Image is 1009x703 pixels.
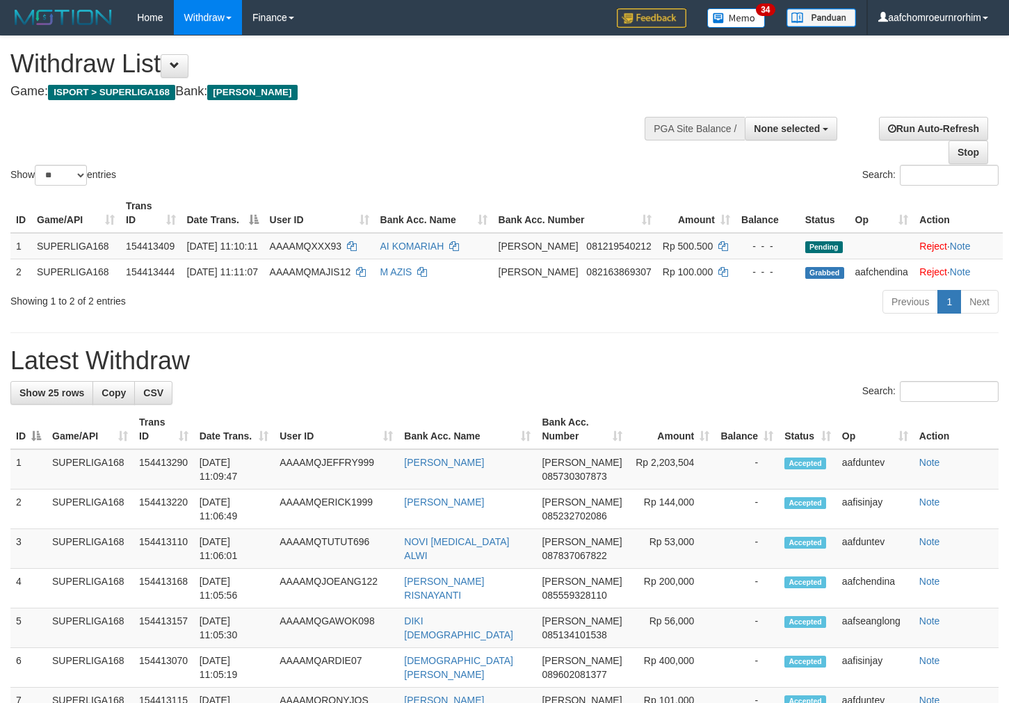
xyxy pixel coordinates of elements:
span: [PERSON_NAME] [542,576,622,587]
a: Run Auto-Refresh [879,117,988,140]
td: - [715,490,779,529]
td: 154413070 [134,648,194,688]
a: Note [919,655,940,666]
h1: Latest Withdraw [10,347,999,375]
td: - [715,608,779,648]
td: AAAAMQARDIE07 [274,648,398,688]
td: SUPERLIGA168 [47,490,134,529]
td: [DATE] 11:05:30 [194,608,275,648]
span: [PERSON_NAME] [542,457,622,468]
label: Show entries [10,165,116,186]
td: SUPERLIGA168 [47,529,134,569]
td: Rp 56,000 [628,608,716,648]
a: CSV [134,381,172,405]
span: Show 25 rows [19,387,84,398]
th: Op: activate to sort column ascending [850,193,914,233]
a: Reject [919,266,947,277]
td: 154413290 [134,449,194,490]
button: None selected [745,117,837,140]
td: 154413220 [134,490,194,529]
td: [DATE] 11:06:01 [194,529,275,569]
a: Next [960,290,999,314]
img: panduan.png [786,8,856,27]
td: SUPERLIGA168 [47,648,134,688]
td: [DATE] 11:05:56 [194,569,275,608]
td: 2 [10,259,31,284]
span: [PERSON_NAME] [542,536,622,547]
td: AAAAMQJOEANG122 [274,569,398,608]
span: Accepted [784,458,826,469]
label: Search: [862,165,999,186]
td: 6 [10,648,47,688]
th: User ID: activate to sort column ascending [274,410,398,449]
td: - [715,529,779,569]
span: [DATE] 11:11:07 [187,266,258,277]
select: Showentries [35,165,87,186]
th: Game/API: activate to sort column ascending [31,193,120,233]
td: 154413157 [134,608,194,648]
span: CSV [143,387,163,398]
span: Grabbed [805,267,844,279]
span: Rp 500.500 [663,241,713,252]
td: Rp 2,203,504 [628,449,716,490]
a: Stop [949,140,988,164]
span: Copy 085559328110 to clipboard [542,590,606,601]
a: Note [950,241,971,252]
td: SUPERLIGA168 [47,569,134,608]
div: Showing 1 to 2 of 2 entries [10,289,410,308]
th: Action [914,410,999,449]
a: AI KOMARIAH [380,241,444,252]
td: 4 [10,569,47,608]
th: Date Trans.: activate to sort column descending [181,193,264,233]
span: Copy 085134101538 to clipboard [542,629,606,640]
span: [PERSON_NAME] [542,496,622,508]
a: Note [950,266,971,277]
th: Amount: activate to sort column ascending [657,193,736,233]
span: Copy [102,387,126,398]
td: aafisinjay [837,648,914,688]
div: - - - [741,265,794,279]
td: SUPERLIGA168 [31,259,120,284]
a: Note [919,536,940,547]
th: Bank Acc. Name: activate to sort column ascending [398,410,536,449]
td: 5 [10,608,47,648]
th: Trans ID: activate to sort column ascending [120,193,181,233]
td: aafchendina [850,259,914,284]
span: AAAAMQMAJIS12 [270,266,351,277]
td: Rp 200,000 [628,569,716,608]
a: Note [919,576,940,587]
th: Status [800,193,850,233]
td: Rp 53,000 [628,529,716,569]
div: - - - [741,239,794,253]
td: aafduntev [837,449,914,490]
th: Bank Acc. Number: activate to sort column ascending [493,193,657,233]
td: AAAAMQGAWOK098 [274,608,398,648]
th: Op: activate to sort column ascending [837,410,914,449]
span: 154413444 [126,266,175,277]
a: Note [919,615,940,627]
td: 154413168 [134,569,194,608]
span: [PERSON_NAME] [207,85,297,100]
a: Note [919,496,940,508]
td: [DATE] 11:05:19 [194,648,275,688]
h1: Withdraw List [10,50,659,78]
span: AAAAMQXXX93 [270,241,342,252]
span: Accepted [784,616,826,628]
td: AAAAMQERICK1999 [274,490,398,529]
span: Accepted [784,656,826,668]
td: - [715,449,779,490]
a: Show 25 rows [10,381,93,405]
td: AAAAMQTUTUT696 [274,529,398,569]
span: [PERSON_NAME] [542,615,622,627]
td: SUPERLIGA168 [31,233,120,259]
span: 154413409 [126,241,175,252]
span: Copy 089602081377 to clipboard [542,669,606,680]
td: aafseanglong [837,608,914,648]
a: NOVI [MEDICAL_DATA] ALWI [404,536,509,561]
span: Copy 087837067822 to clipboard [542,550,606,561]
td: 1 [10,233,31,259]
td: 1 [10,449,47,490]
span: [PERSON_NAME] [499,266,579,277]
span: Copy 085232702086 to clipboard [542,510,606,522]
span: [PERSON_NAME] [542,655,622,666]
